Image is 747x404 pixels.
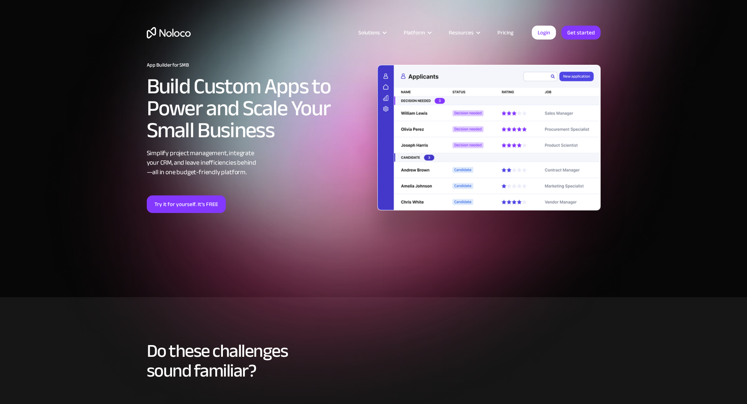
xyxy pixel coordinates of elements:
[147,75,370,141] h2: Build Custom Apps to Power and Scale Your Small Business
[404,28,425,37] div: Platform
[358,28,380,37] div: Solutions
[395,28,440,37] div: Platform
[147,195,226,213] a: Try it for yourself. It’s FREE
[147,149,370,177] div: Simplify project management, integrate your CRM, and leave inefficiencies behind —all in one budg...
[449,28,474,37] div: Resources
[488,28,523,37] a: Pricing
[561,26,601,40] a: Get started
[349,28,395,37] div: Solutions
[147,27,191,38] a: home
[532,26,556,40] a: Login
[147,341,601,381] h2: Do these challenges sound familiar?
[440,28,488,37] div: Resources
